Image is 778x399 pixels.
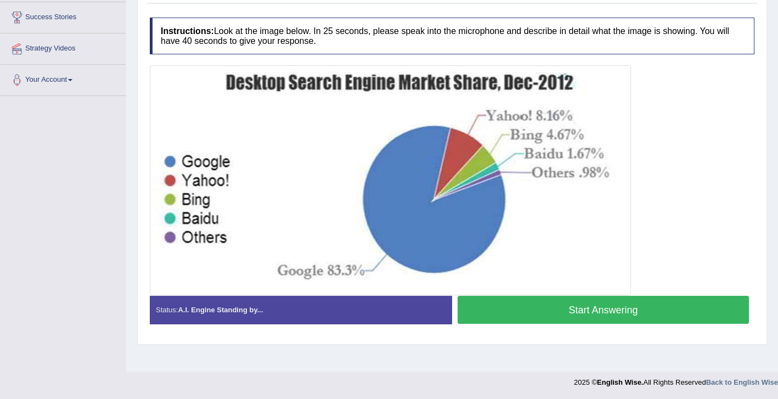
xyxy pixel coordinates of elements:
strong: English Wise. [597,378,643,386]
b: Instructions: [161,26,214,36]
div: 2025 © All Rights Reserved [574,372,778,387]
a: Your Account [1,65,126,92]
strong: A.I. Engine Standing by... [178,306,263,314]
button: Start Answering [458,296,749,324]
div: Status: [150,296,452,324]
a: Success Stories [1,2,126,30]
a: Strategy Videos [1,33,126,61]
h4: Look at the image below. In 25 seconds, please speak into the microphone and describe in detail w... [150,18,754,54]
a: Back to English Wise [706,378,778,386]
